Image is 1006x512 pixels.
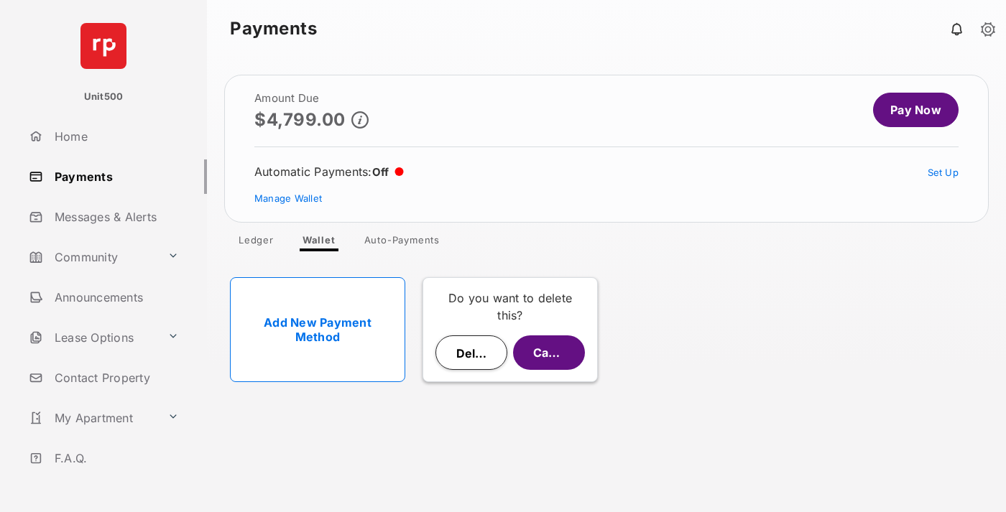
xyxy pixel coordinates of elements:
[456,346,494,360] span: Delete
[23,401,162,435] a: My Apartment
[435,335,507,370] button: Delete
[533,345,572,360] span: Cancel
[23,159,207,194] a: Payments
[353,234,451,251] a: Auto-Payments
[254,192,322,204] a: Manage Wallet
[23,119,207,154] a: Home
[23,441,207,475] a: F.A.Q.
[372,165,389,179] span: Off
[23,280,207,315] a: Announcements
[84,90,124,104] p: Unit500
[230,277,405,382] a: Add New Payment Method
[254,93,369,104] h2: Amount Due
[513,335,585,370] button: Cancel
[230,20,317,37] strong: Payments
[254,164,404,179] div: Automatic Payments :
[80,23,126,69] img: svg+xml;base64,PHN2ZyB4bWxucz0iaHR0cDovL3d3dy53My5vcmcvMjAwMC9zdmciIHdpZHRoPSI2NCIgaGVpZ2h0PSI2NC...
[23,360,207,395] a: Contact Property
[435,289,586,324] p: Do you want to delete this?
[291,234,347,251] a: Wallet
[23,200,207,234] a: Messages & Alerts
[254,110,346,129] p: $4,799.00
[23,320,162,355] a: Lease Options
[227,234,285,251] a: Ledger
[23,240,162,274] a: Community
[928,167,959,178] a: Set Up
